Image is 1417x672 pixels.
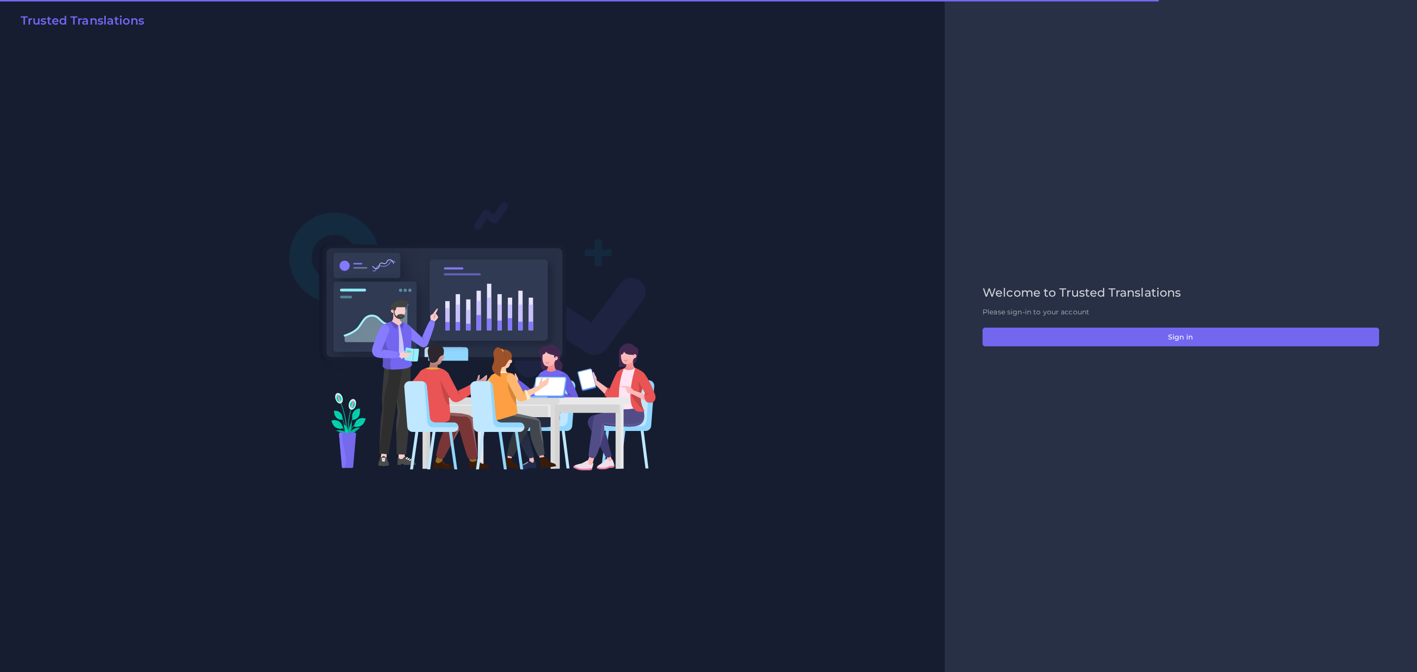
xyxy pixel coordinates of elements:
[21,14,144,28] h2: Trusted Translations
[983,307,1379,317] p: Please sign-in to your account
[983,328,1379,346] button: Sign in
[289,202,656,471] img: Login V2
[983,286,1379,300] h2: Welcome to Trusted Translations
[14,14,144,31] a: Trusted Translations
